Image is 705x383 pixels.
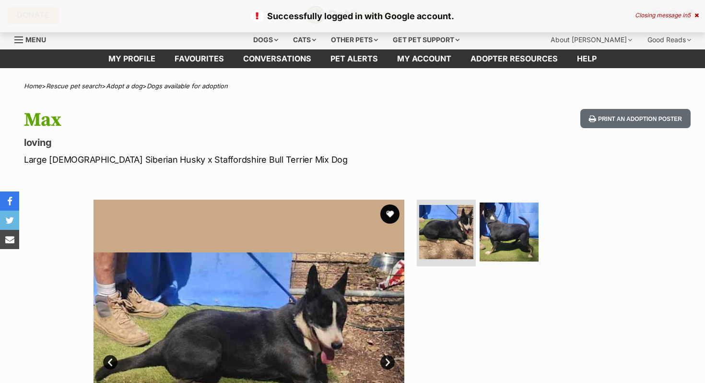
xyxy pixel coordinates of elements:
[419,205,473,259] img: Photo of Max
[580,109,691,129] button: Print an adoption poster
[380,355,395,370] a: Next
[635,12,699,19] div: Closing message in
[24,153,430,166] p: Large [DEMOGRAPHIC_DATA] Siberian Husky x Staffordshire Bull Terrier Mix Dog
[24,109,430,131] h1: Max
[165,49,234,68] a: Favourites
[641,30,698,49] div: Good Reads
[388,49,461,68] a: My account
[10,10,695,23] p: Successfully logged in with Google account.
[247,30,285,49] div: Dogs
[147,82,228,90] a: Dogs available for adoption
[14,30,53,48] a: Menu
[103,355,117,370] a: Prev
[46,82,102,90] a: Rescue pet search
[24,136,430,149] p: loving
[234,49,321,68] a: conversations
[380,204,399,224] button: favourite
[24,82,42,90] a: Home
[286,30,323,49] div: Cats
[25,36,46,44] span: Menu
[544,30,639,49] div: About [PERSON_NAME]
[687,12,691,19] span: 5
[480,203,539,262] img: Photo of Max
[461,49,567,68] a: Adopter resources
[106,82,142,90] a: Adopt a dog
[324,30,385,49] div: Other pets
[99,49,165,68] a: My profile
[321,49,388,68] a: Pet alerts
[567,49,606,68] a: Help
[386,30,466,49] div: Get pet support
